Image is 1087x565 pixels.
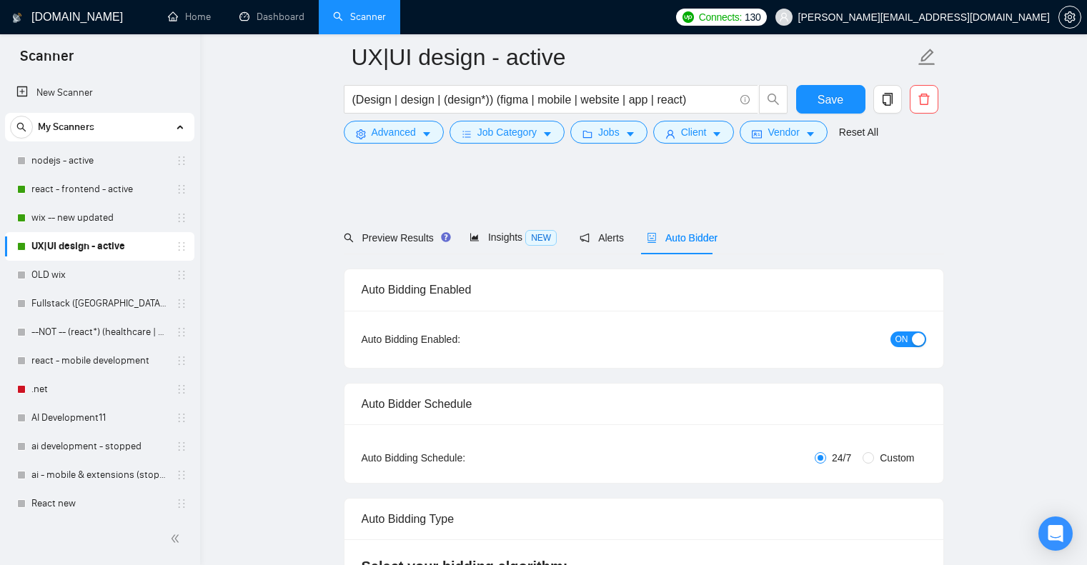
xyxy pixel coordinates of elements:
div: Auto Bidder Schedule [362,384,926,424]
button: barsJob Categorycaret-down [450,121,565,144]
span: holder [176,184,187,195]
button: search [10,116,33,139]
span: search [11,122,32,132]
span: caret-down [625,129,635,139]
span: holder [176,212,187,224]
span: NEW [525,230,557,246]
a: New Scanner [16,79,183,107]
span: Auto Bidder [647,232,718,244]
span: Advanced [372,124,416,140]
span: area-chart [470,232,480,242]
span: holder [176,326,187,338]
span: user [779,12,789,22]
span: 130 [745,9,760,25]
span: notification [580,233,590,243]
span: bars [462,129,472,139]
a: UX|UI design - active [31,232,167,261]
span: edit [918,48,936,66]
li: New Scanner [5,79,194,107]
span: caret-down [542,129,552,139]
a: --NOT -- (react*) (healthcare | "health care" | telemedicine) [31,318,167,346]
span: folder [582,129,592,139]
span: holder [176,498,187,509]
button: copy [873,85,902,114]
span: copy [874,93,901,106]
span: My Scanners [38,113,94,141]
span: info-circle [740,95,750,104]
button: folderJobscaret-down [570,121,647,144]
span: double-left [170,531,184,546]
a: OLD wix [31,261,167,289]
a: React new [31,489,167,518]
span: robot [647,233,657,243]
span: caret-down [805,129,815,139]
a: homeHome [168,11,211,23]
span: idcard [752,129,762,139]
button: idcardVendorcaret-down [740,121,827,144]
span: Job Category [477,124,537,140]
span: search [760,93,787,106]
span: Insights [470,231,557,243]
span: holder [176,384,187,395]
span: Jobs [598,124,620,140]
span: Alerts [580,232,624,244]
span: holder [176,155,187,166]
button: delete [910,85,938,114]
a: react - frontend - active [31,175,167,204]
input: Scanner name... [352,39,915,75]
a: wix -- new updated [31,204,167,232]
span: holder [176,241,187,252]
span: Save [818,91,843,109]
span: Custom [874,450,920,466]
a: Reset All [839,124,878,140]
div: Tooltip anchor [440,231,452,244]
span: Scanner [9,46,85,76]
span: search [344,233,354,243]
div: Auto Bidding Schedule: [362,450,550,466]
button: settingAdvancedcaret-down [344,121,444,144]
span: Connects: [699,9,742,25]
div: Auto Bidding Enabled [362,269,926,310]
span: 24/7 [826,450,857,466]
span: setting [356,129,366,139]
span: Preview Results [344,232,447,244]
button: userClientcaret-down [653,121,735,144]
span: caret-down [712,129,722,139]
button: setting [1058,6,1081,29]
span: holder [176,412,187,424]
span: holder [176,298,187,309]
a: AI Development11 [31,404,167,432]
a: setting [1058,11,1081,23]
span: delete [910,93,938,106]
span: Client [681,124,707,140]
span: caret-down [422,129,432,139]
a: dashboardDashboard [239,11,304,23]
span: user [665,129,675,139]
span: holder [176,355,187,366]
span: holder [176,441,187,452]
a: nodejs - active [31,146,167,175]
div: Auto Bidding Type [362,499,926,539]
a: .net [31,375,167,404]
span: ON [895,331,908,347]
a: Fullstack ([GEOGRAPHIC_DATA] only) - active [31,289,167,318]
img: upwork-logo.png [683,11,694,23]
a: ai development - stopped [31,432,167,461]
button: search [759,85,788,114]
a: react - mobile development [31,346,167,375]
img: logo [12,6,22,29]
div: Auto Bidding Enabled: [362,331,550,347]
div: Open Intercom Messenger [1038,516,1073,551]
span: holder [176,469,187,481]
span: holder [176,269,187,281]
span: Vendor [768,124,799,140]
a: ai - mobile & extensions (stopped) [31,461,167,489]
button: Save [796,85,865,114]
input: Search Freelance Jobs... [352,91,734,109]
a: searchScanner [333,11,386,23]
